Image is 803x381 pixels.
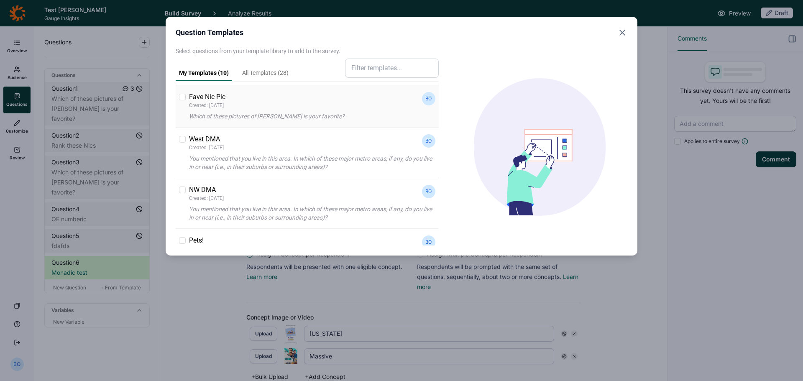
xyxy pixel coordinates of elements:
[189,144,224,151] p: Created: [DATE]
[189,112,435,120] p: Which of these pictures of [PERSON_NAME] is your favorite?
[176,27,243,38] h2: Question Templates
[422,134,435,148] div: BO
[617,27,627,38] button: Close
[189,92,225,102] p: Fave Nic Pic
[189,205,435,222] p: You mentioned that you live in this area. In which of these major metro areas, if any, do you liv...
[422,185,435,198] div: BO
[422,235,435,249] div: BO
[189,102,225,109] p: Created: [DATE]
[176,69,232,81] a: My Templates ( 10 )
[422,92,435,105] div: BO
[189,134,224,144] p: West DMA
[345,59,439,78] input: Filter templates...
[239,69,292,81] a: All Templates ( 28 )
[189,195,224,202] p: Created: [DATE]
[189,235,224,245] p: Pets!
[176,47,627,55] p: Select questions from your template library to add to the survey.
[189,185,224,195] p: NW DMA
[189,154,435,171] p: You mentioned that you live in this area. In which of these major metro areas, if any, do you liv...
